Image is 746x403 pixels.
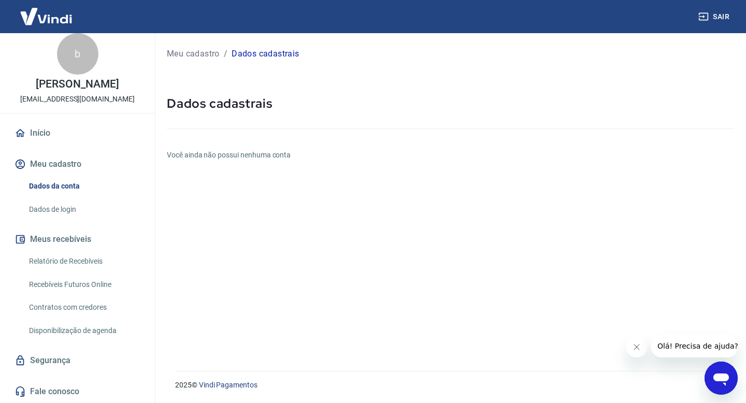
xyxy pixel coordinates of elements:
[224,48,227,60] p: /
[6,7,87,16] span: Olá! Precisa de ajuda?
[57,33,98,75] div: b
[36,79,119,90] p: [PERSON_NAME]
[696,7,734,26] button: Sair
[167,95,734,112] h5: Dados cadastrais
[12,122,142,145] a: Início
[25,176,142,197] a: Dados da conta
[651,335,738,357] iframe: Mensagem da empresa
[199,381,257,389] a: Vindi Pagamentos
[25,199,142,220] a: Dados de login
[232,48,299,60] p: Dados cadastrais
[25,251,142,272] a: Relatório de Recebíveis
[25,320,142,341] a: Disponibilização de agenda
[705,362,738,395] iframe: Botão para abrir a janela de mensagens
[25,274,142,295] a: Recebíveis Futuros Online
[20,94,135,105] p: [EMAIL_ADDRESS][DOMAIN_NAME]
[175,380,721,391] p: 2025 ©
[12,228,142,251] button: Meus recebíveis
[626,337,647,357] iframe: Fechar mensagem
[12,380,142,403] a: Fale conosco
[12,349,142,372] a: Segurança
[167,48,220,60] a: Meu cadastro
[12,153,142,176] button: Meu cadastro
[25,297,142,318] a: Contratos com credores
[167,150,734,161] h6: Você ainda não possui nenhuma conta
[12,1,80,32] img: Vindi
